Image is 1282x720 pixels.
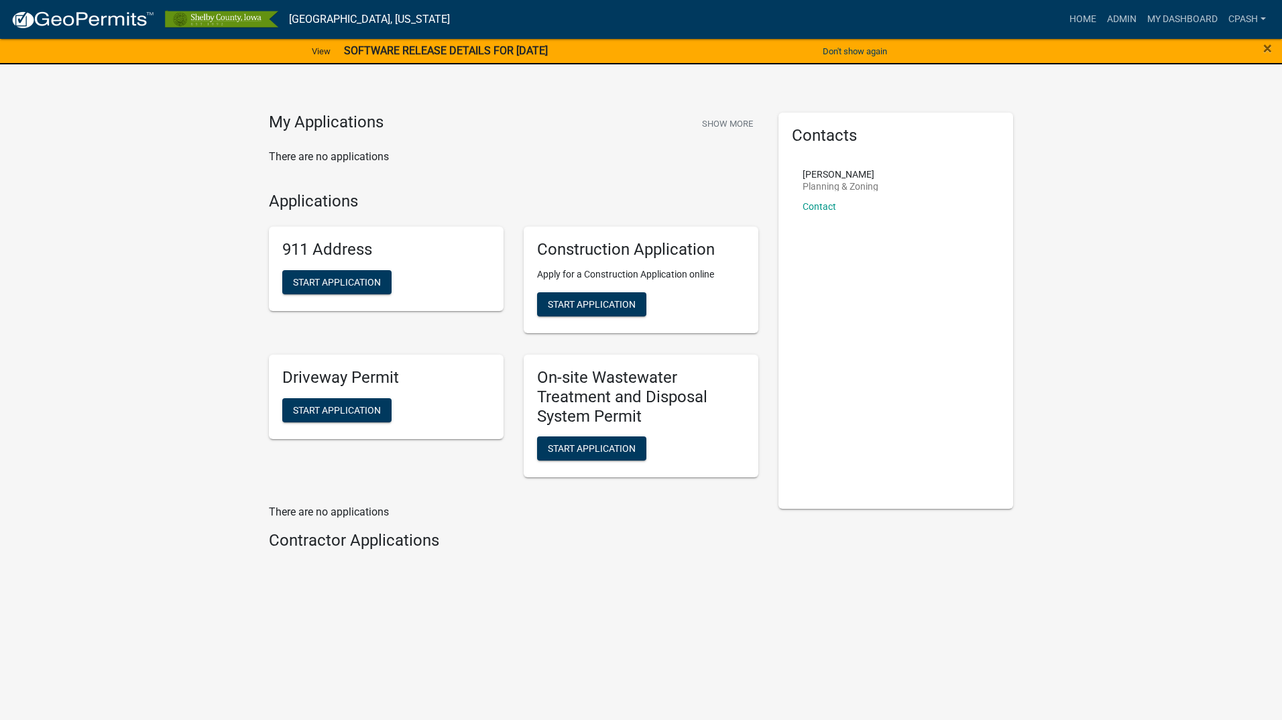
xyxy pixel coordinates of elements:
[282,398,392,422] button: Start Application
[548,443,636,454] span: Start Application
[269,192,758,211] h4: Applications
[293,277,381,288] span: Start Application
[269,531,758,556] wm-workflow-list-section: Contractor Applications
[293,404,381,415] span: Start Application
[803,201,836,212] a: Contact
[817,40,892,62] button: Don't show again
[269,113,384,133] h4: My Applications
[537,436,646,461] button: Start Application
[1064,7,1102,32] a: Home
[306,40,336,62] a: View
[165,10,278,28] img: Shelby County, Iowa
[1142,7,1223,32] a: My Dashboard
[282,270,392,294] button: Start Application
[697,113,758,135] button: Show More
[537,292,646,316] button: Start Application
[269,149,758,165] p: There are no applications
[1102,7,1142,32] a: Admin
[1263,39,1272,58] span: ×
[548,299,636,310] span: Start Application
[537,240,745,259] h5: Construction Application
[269,504,758,520] p: There are no applications
[803,170,878,179] p: [PERSON_NAME]
[269,531,758,550] h4: Contractor Applications
[289,8,450,31] a: [GEOGRAPHIC_DATA], [US_STATE]
[792,126,1000,145] h5: Contacts
[282,368,490,387] h5: Driveway Permit
[1263,40,1272,56] button: Close
[537,267,745,282] p: Apply for a Construction Application online
[269,192,758,489] wm-workflow-list-section: Applications
[537,368,745,426] h5: On-site Wastewater Treatment and Disposal System Permit
[803,182,878,191] p: Planning & Zoning
[344,44,548,57] strong: SOFTWARE RELEASE DETAILS FOR [DATE]
[1223,7,1271,32] a: cpash
[282,240,490,259] h5: 911 Address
